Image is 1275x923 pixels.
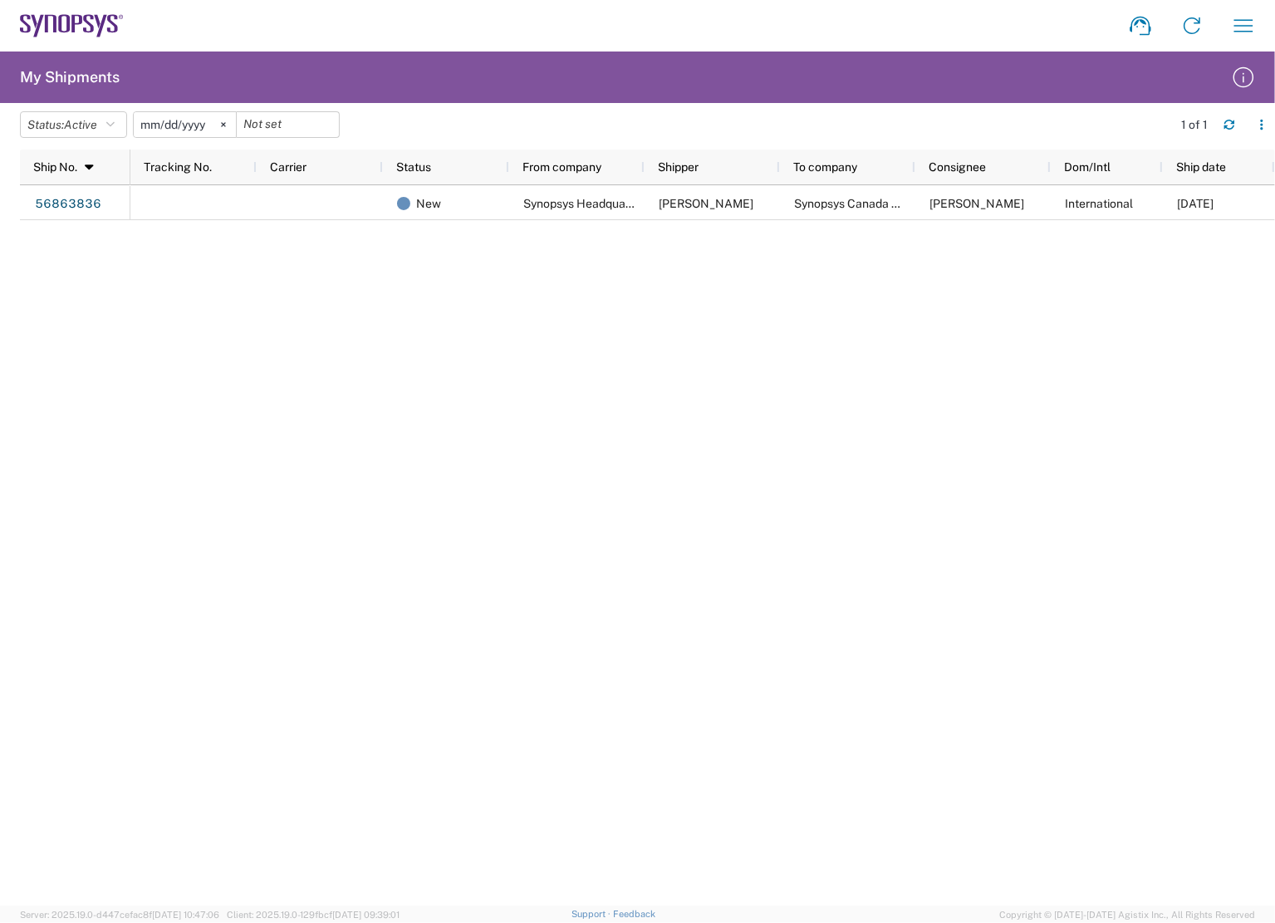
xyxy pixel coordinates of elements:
a: Feedback [613,909,655,919]
div: 1 of 1 [1181,117,1210,132]
a: 56863836 [34,191,102,218]
span: Server: 2025.19.0-d447cefac8f [20,910,219,920]
span: Ship date [1176,160,1226,174]
span: Tracking No. [144,160,212,174]
span: Active [64,118,97,131]
span: Synopsys Canada ULC [794,197,915,210]
span: 09/18/2025 [1177,197,1214,210]
span: Shipper [658,160,699,174]
input: Not set [134,112,236,137]
span: International [1065,197,1133,210]
input: Not set [237,112,339,137]
span: Edmund Woo [659,197,753,210]
span: [DATE] 10:47:06 [152,910,219,920]
span: Client: 2025.19.0-129fbcf [227,910,400,920]
span: Status [396,160,431,174]
button: Status:Active [20,111,127,138]
span: Synopsys Headquarters USSV [523,197,684,210]
span: From company [522,160,601,174]
span: [DATE] 09:39:01 [332,910,400,920]
span: Consignee [929,160,986,174]
span: To company [793,160,857,174]
span: New [416,186,441,221]
span: Ship No. [33,160,77,174]
span: Dom/Intl [1064,160,1111,174]
span: Carrier [270,160,306,174]
a: Support [571,909,613,919]
span: Copyright © [DATE]-[DATE] Agistix Inc., All Rights Reserved [999,907,1255,922]
span: Craig Forward [929,197,1024,210]
h2: My Shipments [20,67,120,87]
